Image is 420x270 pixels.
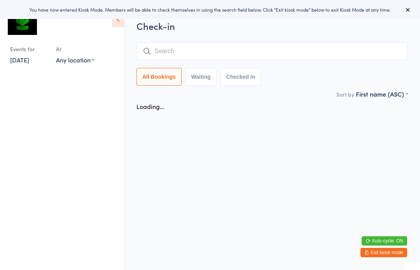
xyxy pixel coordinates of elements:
[136,42,408,60] input: Search
[362,236,407,246] button: Auto-cycle: ON
[10,55,29,64] a: [DATE]
[136,68,182,86] button: All Bookings
[220,68,261,86] button: Checked in
[12,6,408,13] div: You have now entered Kiosk Mode. Members will be able to check themselves in using the search fie...
[10,43,48,55] div: Events for
[8,6,37,35] img: Krav Maga Defence Institute
[56,43,94,55] div: At
[136,102,164,111] div: Loading...
[336,90,354,98] label: Sort by
[136,19,408,32] h2: Check-in
[360,248,407,257] button: Exit kiosk mode
[185,68,217,86] button: Waiting
[56,55,94,64] div: Any location
[356,90,408,98] div: First name (ASC)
